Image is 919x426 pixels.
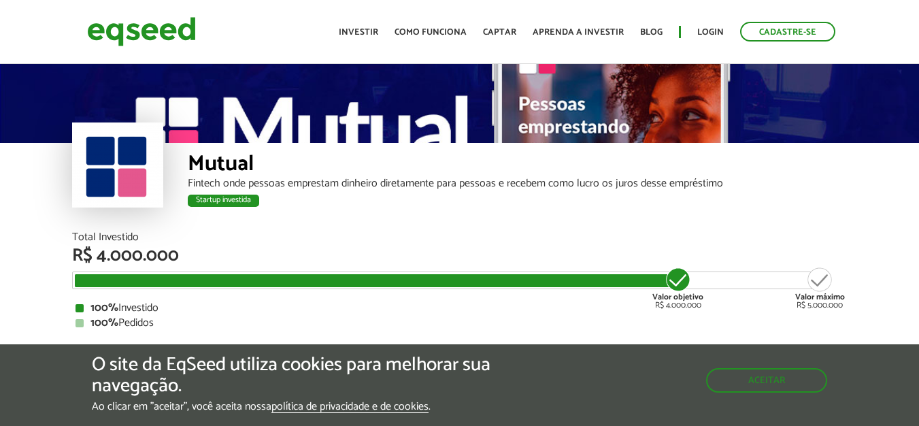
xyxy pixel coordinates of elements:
a: Como funciona [395,28,467,37]
a: Aprenda a investir [533,28,624,37]
strong: 100% [90,314,118,332]
div: R$ 4.000.000 [72,247,848,265]
div: Startup investida [188,195,259,207]
div: Mutual [188,153,848,178]
div: Total Investido [72,232,848,243]
strong: Valor objetivo [652,291,703,304]
a: Captar [483,28,516,37]
a: política de privacidade e de cookies [271,402,429,413]
strong: Valor máximo [795,291,845,304]
div: Fintech onde pessoas emprestam dinheiro diretamente para pessoas e recebem como lucro os juros de... [188,178,848,189]
button: Aceitar [706,368,827,393]
div: Pedidos [76,318,844,329]
a: Blog [640,28,663,37]
strong: 100% [90,299,118,317]
div: Investido [76,303,844,314]
h5: O site da EqSeed utiliza cookies para melhorar sua navegação. [92,355,533,397]
div: R$ 4.000.000 [652,266,703,310]
p: Ao clicar em "aceitar", você aceita nossa . [92,400,533,413]
a: Login [697,28,724,37]
img: EqSeed [87,14,196,50]
div: R$ 5.000.000 [795,266,845,310]
a: Investir [339,28,378,37]
a: Cadastre-se [740,22,835,42]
